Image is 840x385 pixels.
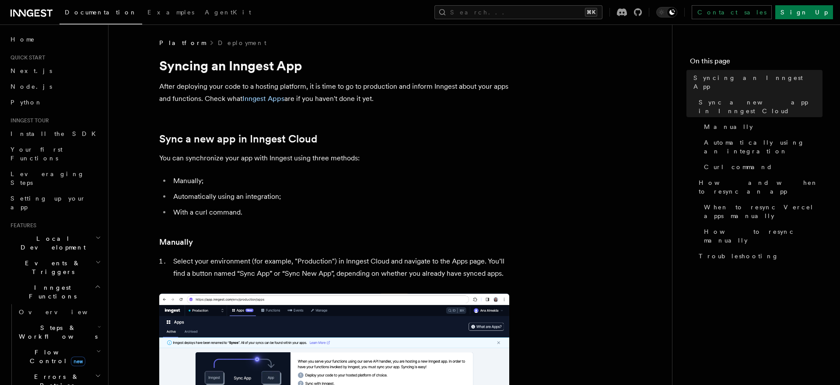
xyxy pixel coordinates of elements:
a: Manually [159,236,193,248]
span: Python [10,99,42,106]
span: Platform [159,38,206,47]
span: Next.js [10,67,52,74]
a: Your first Functions [7,142,103,166]
span: Syncing an Inngest App [693,73,822,91]
span: How and when to resync an app [699,178,822,196]
a: Overview [15,304,103,320]
a: Sign Up [775,5,833,19]
button: Search...⌘K [434,5,602,19]
span: Steps & Workflows [15,323,98,341]
span: Flow Control [15,348,96,365]
span: Setting up your app [10,195,86,211]
a: Syncing an Inngest App [690,70,822,94]
span: Overview [19,309,109,316]
a: Leveraging Steps [7,166,103,191]
span: Leveraging Steps [10,170,84,186]
span: Inngest tour [7,117,49,124]
span: Features [7,222,36,229]
span: Quick start [7,54,45,61]
span: Troubleshooting [699,252,779,260]
button: Events & Triggers [7,255,103,280]
button: Steps & Workflows [15,320,103,344]
a: Home [7,31,103,47]
a: Node.js [7,79,103,94]
a: Curl command [700,159,822,175]
a: Documentation [59,3,142,24]
span: Install the SDK [10,130,101,137]
a: Install the SDK [7,126,103,142]
a: Python [7,94,103,110]
a: Sync a new app in Inngest Cloud [159,133,317,145]
span: Home [10,35,35,44]
kbd: ⌘K [585,8,597,17]
a: AgentKit [199,3,256,24]
a: How to resync manually [700,224,822,248]
h4: On this page [690,56,822,70]
span: Sync a new app in Inngest Cloud [699,98,822,115]
a: Next.js [7,63,103,79]
span: How to resync manually [704,227,822,245]
li: Select your environment (for example, "Production") in Inngest Cloud and navigate to the Apps pag... [171,255,509,280]
a: Automatically using an integration [700,135,822,159]
span: Inngest Functions [7,283,94,301]
li: Automatically using an integration; [171,191,509,203]
a: Contact sales [692,5,772,19]
a: Sync a new app in Inngest Cloud [695,94,822,119]
button: Flow Controlnew [15,344,103,369]
p: After deploying your code to a hosting platform, it is time to go to production and inform Innges... [159,80,509,105]
span: When to resync Vercel apps manually [704,203,822,220]
span: Node.js [10,83,52,90]
span: new [71,357,85,366]
span: Documentation [65,9,137,16]
span: Examples [147,9,194,16]
a: Inngest Apps [242,94,284,103]
li: Manually; [171,175,509,187]
button: Local Development [7,231,103,255]
span: Events & Triggers [7,259,95,276]
p: You can synchronize your app with Inngest using three methods: [159,152,509,164]
a: Setting up your app [7,191,103,215]
span: Local Development [7,234,95,252]
a: When to resync Vercel apps manually [700,199,822,224]
a: How and when to resync an app [695,175,822,199]
span: Automatically using an integration [704,138,822,156]
button: Inngest Functions [7,280,103,304]
a: Deployment [218,38,266,47]
h1: Syncing an Inngest App [159,58,509,73]
a: Manually [700,119,822,135]
span: Manually [704,122,753,131]
span: Curl command [704,163,773,171]
li: With a curl command. [171,206,509,219]
a: Examples [142,3,199,24]
span: Your first Functions [10,146,63,162]
button: Toggle dark mode [656,7,677,17]
span: AgentKit [205,9,251,16]
a: Troubleshooting [695,248,822,264]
